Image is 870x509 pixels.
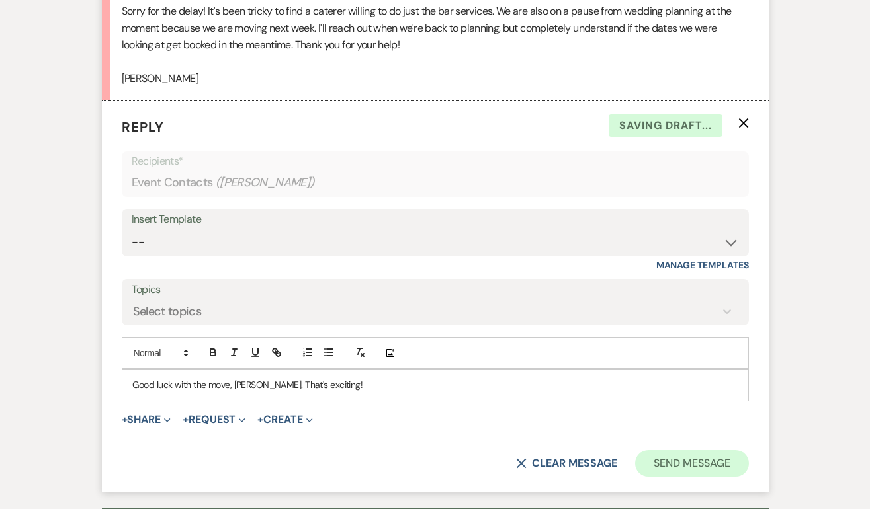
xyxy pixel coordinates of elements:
span: ( [PERSON_NAME] ) [216,174,315,192]
span: Saving draft... [609,114,722,137]
button: Share [122,414,171,425]
button: Request [183,414,245,425]
button: Create [257,414,312,425]
button: Send Message [635,450,748,477]
span: + [183,414,189,425]
a: Manage Templates [656,259,749,271]
p: Sorry for the delay! It's been tricky to find a caterer willing to do just the bar services. We a... [122,3,749,54]
span: Reply [122,118,164,136]
span: + [257,414,263,425]
p: Good luck with the move, [PERSON_NAME]. That's exciting! [132,377,738,392]
p: Recipients* [132,153,739,170]
button: Clear message [516,458,617,469]
div: Insert Template [132,210,739,229]
div: Event Contacts [132,170,739,196]
p: [PERSON_NAME] [122,70,749,87]
label: Topics [132,280,739,299]
div: Select topics [133,303,202,321]
span: + [122,414,128,425]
